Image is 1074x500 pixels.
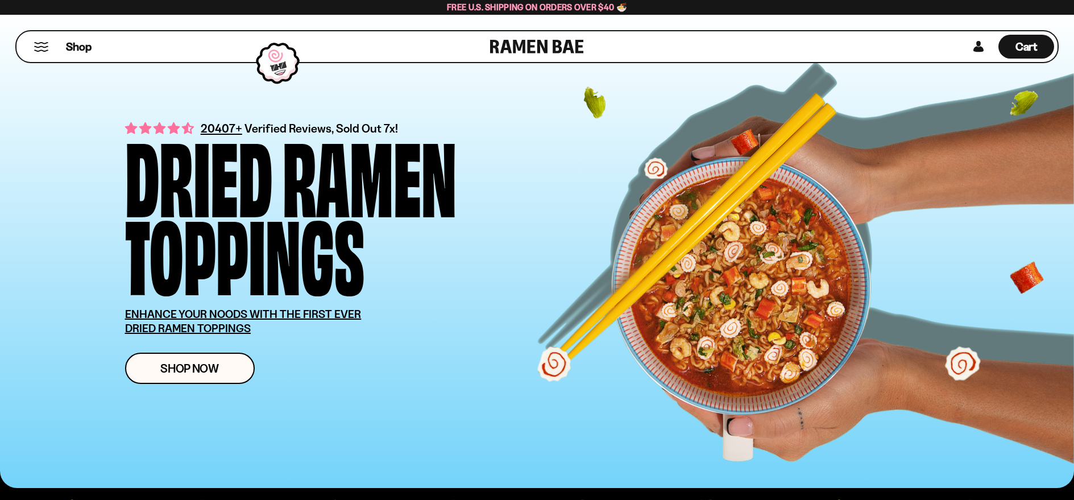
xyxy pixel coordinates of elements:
span: Free U.S. Shipping on Orders over $40 🍜 [447,2,627,13]
button: Mobile Menu Trigger [34,42,49,52]
span: Cart [1015,40,1038,53]
div: Toppings [125,212,364,290]
span: Shop [66,39,92,55]
div: Ramen [283,134,457,212]
span: Shop Now [160,362,219,374]
div: Cart [998,31,1054,62]
u: ENHANCE YOUR NOODS WITH THE FIRST EVER DRIED RAMEN TOPPINGS [125,307,362,335]
a: Shop [66,35,92,59]
a: Shop Now [125,353,255,384]
div: Dried [125,134,272,212]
